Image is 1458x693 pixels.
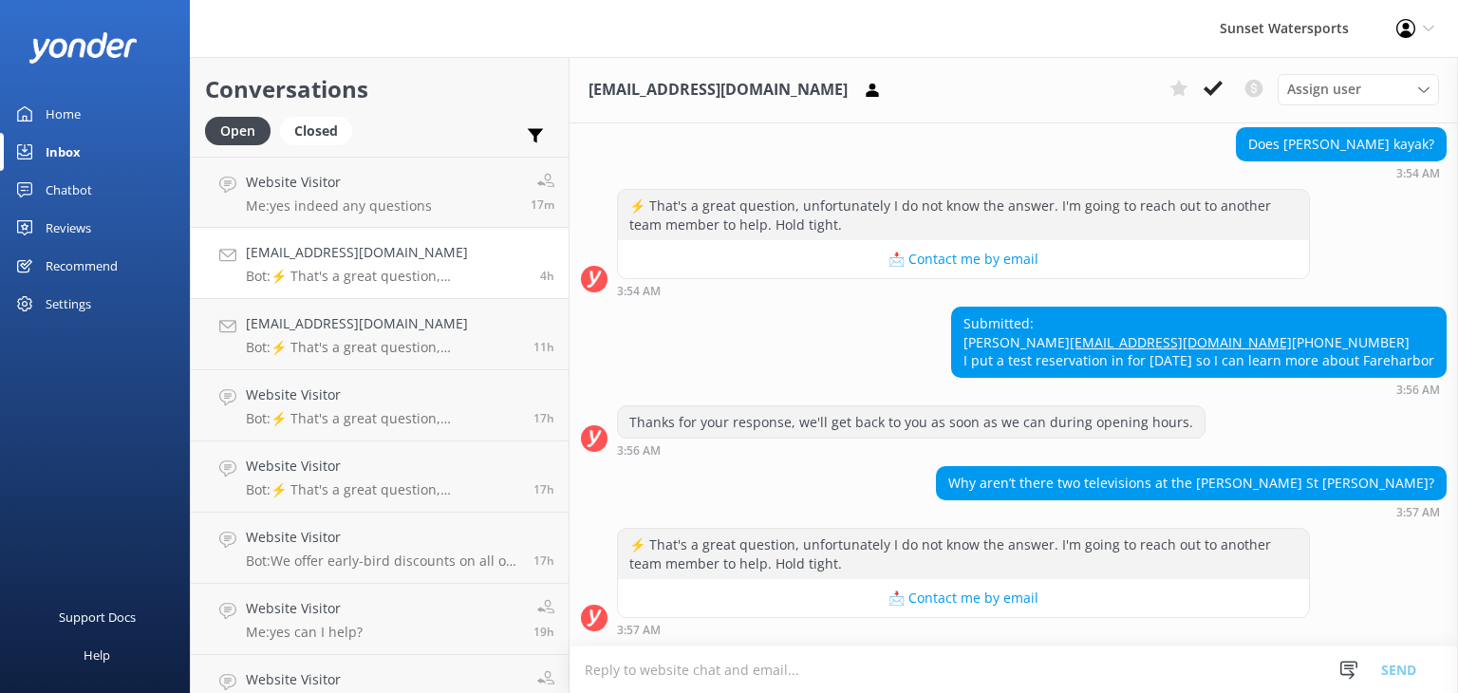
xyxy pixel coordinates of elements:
div: Open [205,117,271,145]
p: Bot: We offer early-bird discounts on all of our morning trips! When you book directly with us, w... [246,553,519,570]
img: yonder-white-logo.png [28,32,138,64]
div: Reviews [46,209,91,247]
strong: 3:54 AM [617,286,661,297]
span: Sep 26 2025 08:20pm (UTC -05:00) America/Cancun [533,339,554,355]
p: Me: yes indeed any questions [246,197,432,215]
div: Does [PERSON_NAME] kayak? [1237,128,1446,160]
h4: Website Visitor [246,598,363,619]
h3: [EMAIL_ADDRESS][DOMAIN_NAME] [589,78,848,103]
div: Thanks for your response, we'll get back to you as soon as we can during opening hours. [618,406,1205,439]
a: Closed [280,120,362,140]
span: Sep 26 2025 12:30pm (UTC -05:00) America/Cancun [533,624,554,640]
a: Open [205,120,280,140]
div: Home [46,95,81,133]
a: [EMAIL_ADDRESS][DOMAIN_NAME]Bot:⚡ That's a great question, unfortunately I do not know the answer... [191,299,569,370]
a: Website VisitorMe:yes can I help?19h [191,584,569,655]
div: Sep 27 2025 02:57am (UTC -05:00) America/Cancun [617,623,1310,636]
div: Chatbot [46,171,92,209]
h4: [EMAIL_ADDRESS][DOMAIN_NAME] [246,242,526,263]
p: Bot: ⚡ That's a great question, unfortunately I do not know the answer. I'm going to reach out to... [246,481,519,498]
div: ⚡ That's a great question, unfortunately I do not know the answer. I'm going to reach out to anot... [618,190,1309,240]
strong: 3:56 AM [617,445,661,457]
p: Me: yes can I help? [246,624,363,641]
h4: Website Visitor [246,669,364,690]
div: Settings [46,285,91,323]
div: Help [84,636,110,674]
a: Website VisitorBot:⚡ That's a great question, unfortunately I do not know the answer. I'm going t... [191,441,569,513]
div: Sep 27 2025 02:56am (UTC -05:00) America/Cancun [617,443,1206,457]
a: Website VisitorBot:⚡ That's a great question, unfortunately I do not know the answer. I'm going t... [191,370,569,441]
h4: Website Visitor [246,527,519,548]
p: Bot: ⚡ That's a great question, unfortunately I do not know the answer. I'm going to reach out to... [246,339,519,356]
h2: Conversations [205,71,554,107]
span: Assign user [1287,79,1361,100]
div: Submitted: [PERSON_NAME] [PHONE_NUMBER] I put a test reservation in for [DATE] so I can learn mor... [952,308,1446,377]
span: Sep 27 2025 07:30am (UTC -05:00) America/Cancun [531,197,554,213]
strong: 3:57 AM [1396,507,1440,518]
p: Bot: ⚡ That's a great question, unfortunately I do not know the answer. I'm going to reach out to... [246,268,526,285]
h4: Website Visitor [246,384,519,405]
strong: 3:56 AM [1396,384,1440,396]
div: Sep 27 2025 02:54am (UTC -05:00) America/Cancun [1236,166,1447,179]
div: Support Docs [59,598,136,636]
span: Sep 26 2025 02:09pm (UTC -05:00) America/Cancun [533,481,554,497]
div: Sep 27 2025 02:54am (UTC -05:00) America/Cancun [617,284,1310,297]
div: Inbox [46,133,81,171]
a: Website VisitorBot:We offer early-bird discounts on all of our morning trips! When you book direc... [191,513,569,584]
a: [EMAIL_ADDRESS][DOMAIN_NAME] [1070,333,1292,351]
button: 📩 Contact me by email [618,579,1309,617]
p: Bot: ⚡ That's a great question, unfortunately I do not know the answer. I'm going to reach out to... [246,410,519,427]
div: Sep 27 2025 02:57am (UTC -05:00) America/Cancun [936,505,1447,518]
span: Sep 26 2025 02:08pm (UTC -05:00) America/Cancun [533,553,554,569]
strong: 3:57 AM [617,625,661,636]
div: Sep 27 2025 02:56am (UTC -05:00) America/Cancun [951,383,1447,396]
h4: [EMAIL_ADDRESS][DOMAIN_NAME] [246,313,519,334]
button: 📩 Contact me by email [618,240,1309,278]
span: Sep 26 2025 02:09pm (UTC -05:00) America/Cancun [533,410,554,426]
h4: Website Visitor [246,456,519,477]
a: Website VisitorMe:yes indeed any questions17m [191,157,569,228]
div: Closed [280,117,352,145]
span: Sep 27 2025 02:57am (UTC -05:00) America/Cancun [540,268,554,284]
h4: Website Visitor [246,172,432,193]
a: [EMAIL_ADDRESS][DOMAIN_NAME]Bot:⚡ That's a great question, unfortunately I do not know the answer... [191,228,569,299]
strong: 3:54 AM [1396,168,1440,179]
div: Recommend [46,247,118,285]
div: ⚡ That's a great question, unfortunately I do not know the answer. I'm going to reach out to anot... [618,529,1309,579]
div: Assign User [1278,74,1439,104]
div: Why aren’t there two televisions at the [PERSON_NAME] St [PERSON_NAME]? [937,467,1446,499]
